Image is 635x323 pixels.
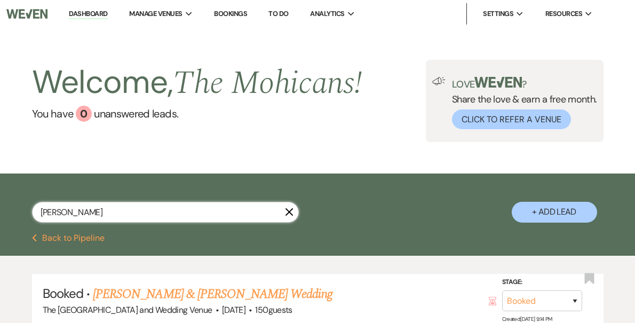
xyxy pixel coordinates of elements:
a: Bookings [214,9,247,18]
span: Analytics [310,9,344,19]
img: loud-speaker-illustration.svg [432,77,446,85]
a: To Do [268,9,288,18]
button: Back to Pipeline [32,234,105,242]
h2: Welcome, [32,60,362,106]
input: Search by name, event date, email address or phone number [32,202,299,223]
span: Booked [43,285,83,302]
a: [PERSON_NAME] & [PERSON_NAME] Wedding [93,285,332,304]
p: Love ? [452,77,597,89]
span: Created: [DATE] 9:14 PM [502,316,552,322]
button: Click to Refer a Venue [452,109,571,129]
a: You have 0 unanswered leads. [32,106,362,122]
span: Manage Venues [129,9,182,19]
div: 0 [76,106,92,122]
img: Weven Logo [6,3,47,25]
a: Dashboard [69,9,107,19]
img: weven-logo-green.svg [474,77,522,88]
span: The Mohicans ! [173,59,362,108]
button: + Add Lead [512,202,597,223]
span: Settings [483,9,513,19]
label: Stage: [502,277,582,288]
span: The [GEOGRAPHIC_DATA] and Wedding Venue [43,304,212,316]
div: Share the love & earn a free month. [446,77,597,129]
span: Resources [545,9,582,19]
span: [DATE] [222,304,245,316]
span: 150 guests [255,304,292,316]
